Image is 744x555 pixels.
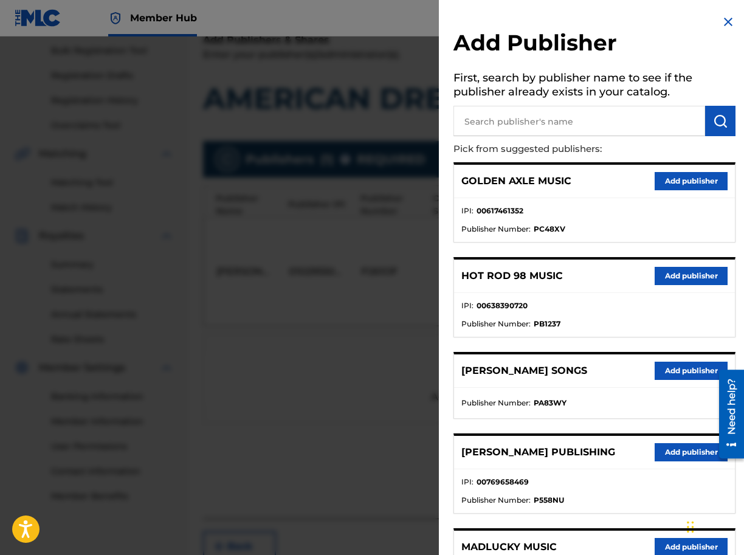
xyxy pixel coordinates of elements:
strong: PB1237 [534,319,560,329]
strong: 00769658469 [477,477,529,488]
p: HOT ROD 98 MUSIC [461,269,563,283]
button: Add publisher [655,267,728,285]
span: Member Hub [130,11,197,25]
img: Top Rightsholder [108,11,123,26]
span: Publisher Number : [461,495,531,506]
span: IPI : [461,300,474,311]
iframe: Chat Widget [683,497,744,555]
h5: First, search by publisher name to see if the publisher already exists in your catalog. [453,67,735,106]
button: Add publisher [655,443,728,461]
span: IPI : [461,205,474,216]
span: Publisher Number : [461,224,531,235]
span: Publisher Number : [461,319,531,329]
span: Publisher Number : [461,398,531,408]
p: MADLUCKY MUSIC [461,540,557,554]
p: [PERSON_NAME] PUBLISHING [461,445,615,460]
iframe: Resource Center [710,365,744,463]
p: Pick from suggested publishers: [453,136,666,162]
span: IPI : [461,477,474,488]
h2: Add Publisher [453,29,735,60]
button: Add publisher [655,172,728,190]
strong: PA83WY [534,398,567,408]
strong: 00638390720 [477,300,528,311]
img: Search Works [713,114,728,128]
input: Search publisher's name [453,106,705,136]
button: Add publisher [655,362,728,380]
strong: 00617461352 [477,205,523,216]
strong: P558NU [534,495,564,506]
div: Drag [687,509,694,545]
p: GOLDEN AXLE MUSIC [461,174,571,188]
img: MLC Logo [15,9,61,27]
p: [PERSON_NAME] SONGS [461,364,587,378]
strong: PC48XV [534,224,565,235]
